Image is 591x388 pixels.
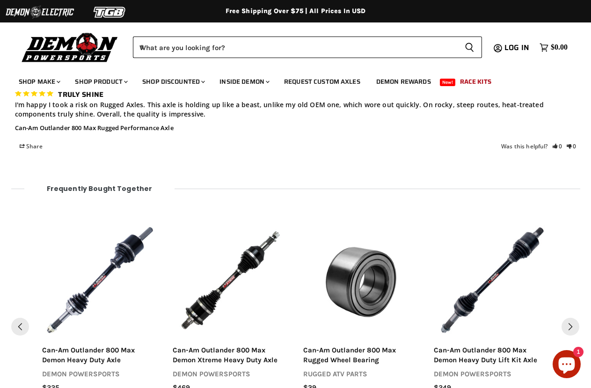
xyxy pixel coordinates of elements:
[173,369,288,379] div: demon powersports
[567,142,576,150] a: Rate review as not helpful
[453,72,498,91] a: Race Kits
[501,143,576,150] div: Was this helpful?
[15,50,576,150] div: Reviews
[535,41,572,54] a: $0.00
[11,318,29,336] button: Pervious
[5,3,75,21] img: Demon Electric Logo 2
[303,369,419,379] div: rugged atv parts
[12,68,565,91] ul: Main menu
[567,143,576,150] i: 0
[440,79,456,86] span: New!
[42,369,158,379] div: demon powersports
[212,72,275,91] a: Inside Demon
[135,72,211,91] a: Shop Discounted
[42,222,158,338] a: Can-Am Outlander 800 Max Demon Heavy Duty AxleCan-Am Outlander 800 Max Demon Heavy Duty AxleSelec...
[550,350,584,381] inbox-online-store-chat: Shopify online store chat
[42,345,158,366] div: can-am outlander 800 max demon heavy duty axle
[75,3,145,21] img: TGB Logo 2
[303,222,419,338] a: Can-Am Outlander 800 Max Rugged Wheel BearingAdd to cart
[434,222,549,338] a: Can-Am Outlander 800 Max Demon Heavy Duty Lift Kit AxleCan-Am Outlander 800 Max Demon Heavy Duty ...
[562,318,579,336] button: Next
[15,124,174,132] a: Can-Am Outlander 800 Max Rugged Performance Axle
[553,142,562,150] a: Rate review as helpful
[434,345,549,366] div: can-am outlander 800 max demon heavy duty lift kit axle
[434,369,549,379] div: demon powersports
[173,345,288,366] div: can-am outlander 800 max demon xtreme heavy duty axle
[133,37,482,58] form: Product
[277,72,367,91] a: Request Custom Axles
[15,141,47,151] span: Share
[504,42,529,53] span: Log in
[24,185,175,192] span: Frequently bought together
[68,72,133,91] a: Shop Product
[303,345,419,366] div: can-am outlander 800 max rugged wheel bearing
[58,89,103,100] h3: truly shine
[15,100,576,119] p: I'm happy I took a risk on Rugged Axles. This axle is holding up like a beast, unlike my old OEM ...
[457,37,482,58] button: Search
[551,43,568,52] span: $0.00
[553,143,562,150] i: 0
[500,44,535,52] a: Log in
[19,30,121,64] img: Demon Powersports
[14,88,54,99] span: 5-Star Rating Review
[369,72,438,91] a: Demon Rewards
[12,72,66,91] a: Shop Make
[133,37,457,58] input: When autocomplete results are available use up and down arrows to review and enter to select
[303,222,419,338] img: Can-Am Outlander 800 Max Rugged Wheel Bearing
[173,222,288,338] a: Can-Am Outlander 800 Max Demon Xtreme Heavy Duty AxleCan-Am Outlander 800 Max Demon Xtreme Heavy ...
